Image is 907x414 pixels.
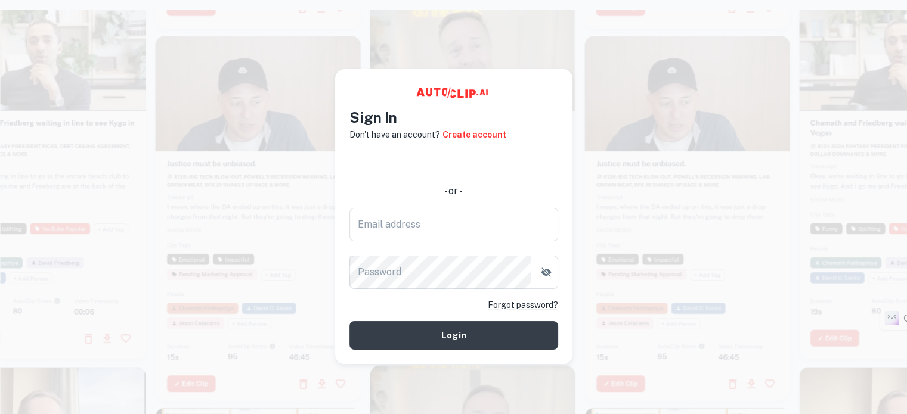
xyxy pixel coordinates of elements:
button: Login [349,321,558,350]
h4: Sign In [349,107,558,128]
iframe: To enrich screen reader interactions, please activate Accessibility in Grammarly extension settings [343,150,564,176]
div: - or - [349,184,558,198]
p: Don't have an account? [349,128,440,141]
a: Forgot password? [488,298,558,312]
a: Create account [442,128,506,141]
